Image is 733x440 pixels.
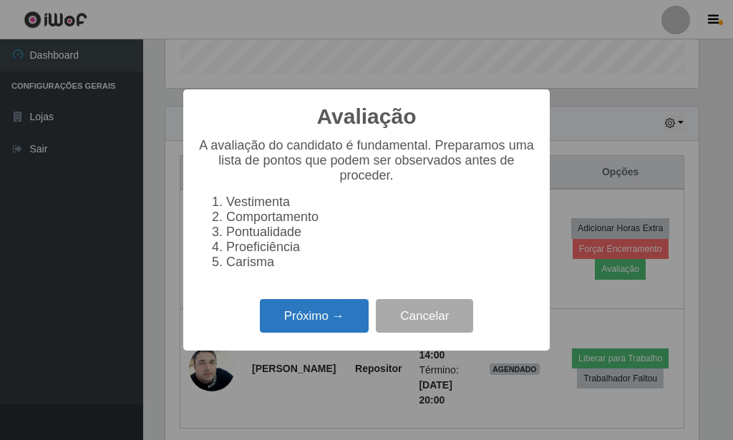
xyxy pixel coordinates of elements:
[226,255,535,270] li: Carisma
[226,195,535,210] li: Vestimenta
[376,299,473,333] button: Cancelar
[226,225,535,240] li: Pontualidade
[260,299,369,333] button: Próximo →
[198,138,535,183] p: A avaliação do candidato é fundamental. Preparamos uma lista de pontos que podem ser observados a...
[317,104,417,129] h2: Avaliação
[226,240,535,255] li: Proeficiência
[226,210,535,225] li: Comportamento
